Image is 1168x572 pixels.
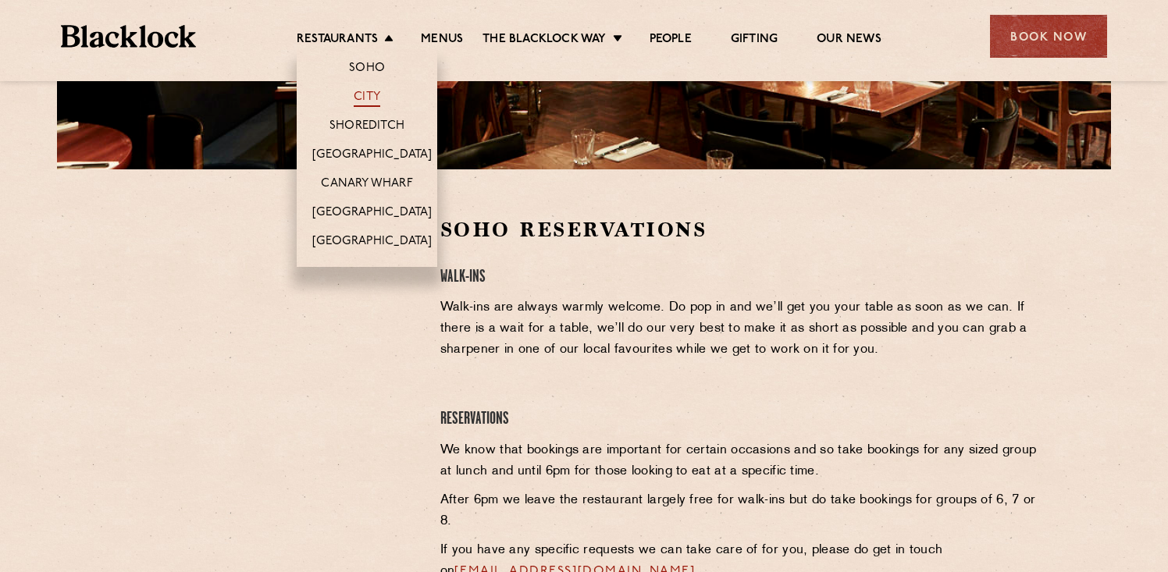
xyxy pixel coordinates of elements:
a: Shoreditch [329,119,404,136]
p: We know that bookings are important for certain occasions and so take bookings for any sized grou... [440,440,1039,482]
img: BL_Textured_Logo-footer-cropped.svg [61,25,196,48]
a: [GEOGRAPHIC_DATA] [312,147,432,165]
a: Menus [421,32,463,49]
a: Gifting [731,32,778,49]
iframe: OpenTable make booking widget [186,216,361,451]
p: Walk-ins are always warmly welcome. Do pop in and we’ll get you your table as soon as we can. If ... [440,297,1039,361]
a: Our News [817,32,881,49]
a: Soho [349,61,385,78]
a: City [354,90,380,107]
a: [GEOGRAPHIC_DATA] [312,205,432,222]
a: [GEOGRAPHIC_DATA] [312,234,432,251]
div: Book Now [990,15,1107,58]
h4: Walk-Ins [440,267,1039,288]
h2: Soho Reservations [440,216,1039,243]
h4: Reservations [440,409,1039,430]
a: Canary Wharf [321,176,412,194]
a: Restaurants [297,32,378,49]
a: The Blacklock Way [483,32,606,49]
a: People [650,32,692,49]
p: After 6pm we leave the restaurant largely free for walk-ins but do take bookings for groups of 6,... [440,490,1039,532]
